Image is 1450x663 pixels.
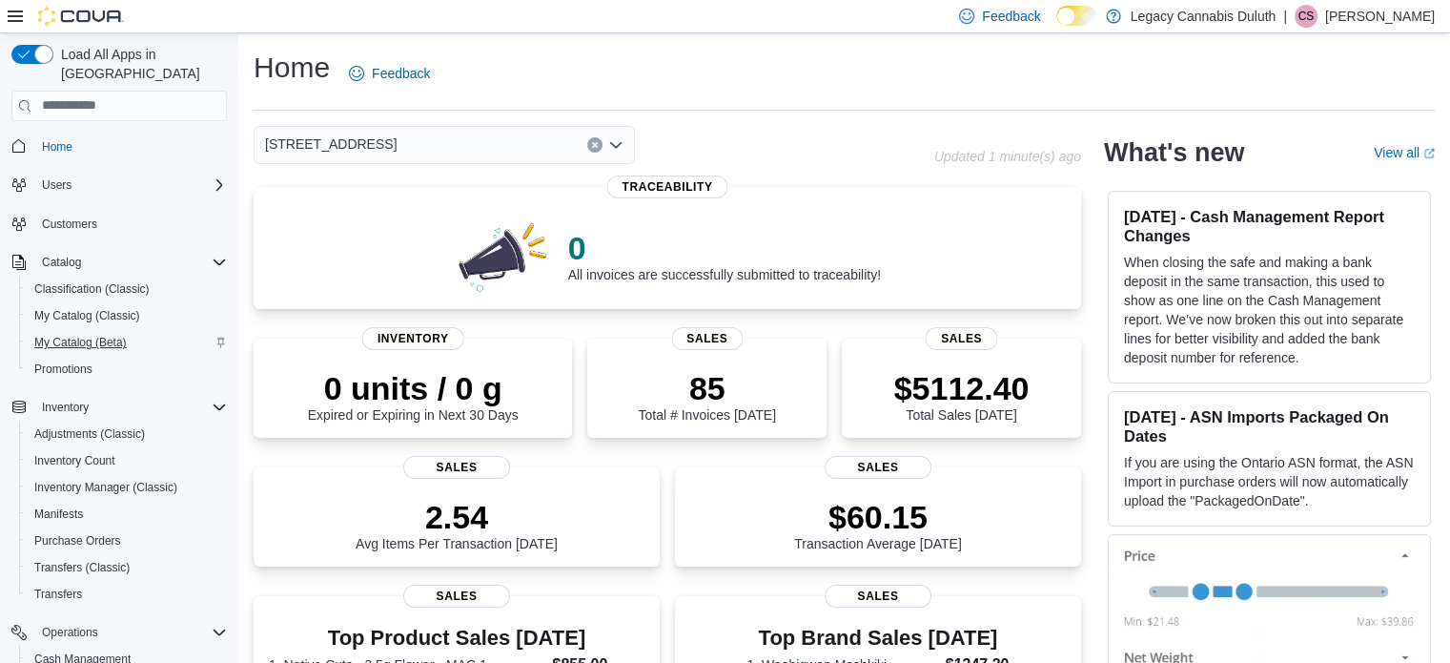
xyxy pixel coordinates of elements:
[403,585,510,608] span: Sales
[269,627,644,650] h3: Top Product Sales [DATE]
[27,278,227,300] span: Classification (Classic)
[19,501,235,528] button: Manifests
[42,625,98,640] span: Operations
[34,560,130,575] span: Transfers (Classic)
[34,135,80,158] a: Home
[34,281,150,297] span: Classification (Classic)
[19,329,235,356] button: My Catalog (Beta)
[794,498,962,551] div: Transaction Average [DATE]
[34,621,106,644] button: Operations
[19,447,235,474] button: Inventory Count
[34,453,115,468] span: Inventory Count
[825,456,931,479] span: Sales
[638,369,775,407] p: 85
[568,229,881,267] p: 0
[53,45,227,83] span: Load All Apps in [GEOGRAPHIC_DATA]
[34,335,127,350] span: My Catalog (Beta)
[27,278,157,300] a: Classification (Classic)
[27,503,91,526] a: Manifests
[1283,5,1287,28] p: |
[1124,207,1415,245] h3: [DATE] - Cash Management Report Changes
[34,621,227,644] span: Operations
[34,396,96,419] button: Inventory
[27,358,227,381] span: Promotions
[34,212,227,236] span: Customers
[34,533,121,549] span: Purchase Orders
[1131,5,1276,28] p: Legacy Cannabis Duluth
[27,423,153,445] a: Adjustments (Classic)
[42,177,71,193] span: Users
[608,137,623,153] button: Open list of options
[19,528,235,554] button: Purchase Orders
[27,503,227,526] span: Manifests
[341,54,438,93] a: Feedback
[27,449,123,472] a: Inventory Count
[1374,145,1435,160] a: View allExternal link
[34,174,79,197] button: Users
[4,249,235,276] button: Catalog
[4,394,235,421] button: Inventory
[4,172,235,198] button: Users
[27,331,134,354] a: My Catalog (Beta)
[34,426,145,442] span: Adjustments (Classic)
[34,213,105,236] a: Customers
[27,358,100,381] a: Promotions
[1056,6,1096,26] input: Dark Mode
[4,133,235,160] button: Home
[4,210,235,238] button: Customers
[308,369,519,407] p: 0 units / 0 g
[27,529,129,552] a: Purchase Orders
[356,498,558,536] p: 2.54
[1124,453,1415,510] p: If you are using the Ontario ASN format, the ASN Import in purchase orders will now automatically...
[42,217,97,232] span: Customers
[1298,5,1315,28] span: CS
[19,474,235,501] button: Inventory Manager (Classic)
[1423,148,1435,159] svg: External link
[746,627,1009,650] h3: Top Brand Sales [DATE]
[1124,253,1415,367] p: When closing the safe and making a bank deposit in the same transaction, this used to show as one...
[27,449,227,472] span: Inventory Count
[34,251,227,274] span: Catalog
[308,369,519,423] div: Expired or Expiring in Next 30 Days
[27,476,185,499] a: Inventory Manager (Classic)
[587,137,602,153] button: Clear input
[34,587,82,602] span: Transfers
[926,327,997,350] span: Sales
[34,507,83,522] span: Manifests
[454,218,553,294] img: 0
[4,619,235,646] button: Operations
[1325,5,1435,28] p: [PERSON_NAME]
[27,331,227,354] span: My Catalog (Beta)
[638,369,775,423] div: Total # Invoices [DATE]
[42,255,81,270] span: Catalog
[254,49,330,87] h1: Home
[403,456,510,479] span: Sales
[606,176,727,198] span: Traceability
[825,585,931,608] span: Sales
[42,400,89,415] span: Inventory
[19,581,235,608] button: Transfers
[19,276,235,302] button: Classification (Classic)
[34,251,89,274] button: Catalog
[372,64,430,83] span: Feedback
[265,133,397,155] span: [STREET_ADDRESS]
[27,583,90,606] a: Transfers
[27,556,227,579] span: Transfers (Classic)
[27,304,148,327] a: My Catalog (Classic)
[27,423,227,445] span: Adjustments (Classic)
[34,362,92,377] span: Promotions
[19,554,235,581] button: Transfers (Classic)
[356,498,558,551] div: Avg Items Per Transaction [DATE]
[27,583,227,606] span: Transfers
[19,421,235,447] button: Adjustments (Classic)
[19,356,235,383] button: Promotions
[19,302,235,329] button: My Catalog (Classic)
[42,139,72,155] span: Home
[934,149,1081,164] p: Updated 1 minute(s) ago
[1056,26,1057,27] span: Dark Mode
[982,7,1040,26] span: Feedback
[671,327,743,350] span: Sales
[27,304,227,327] span: My Catalog (Classic)
[27,476,227,499] span: Inventory Manager (Classic)
[34,174,227,197] span: Users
